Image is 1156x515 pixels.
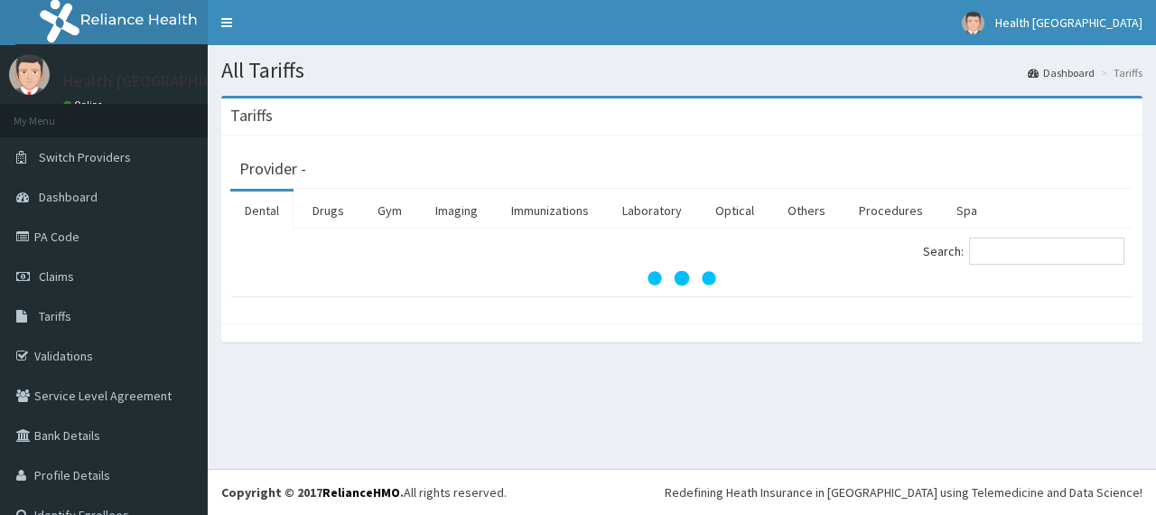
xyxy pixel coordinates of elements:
[962,12,984,34] img: User Image
[39,268,74,285] span: Claims
[646,242,718,314] svg: audio-loading
[969,238,1124,265] input: Search:
[995,14,1142,31] span: Health [GEOGRAPHIC_DATA]
[497,192,603,229] a: Immunizations
[221,59,1142,82] h1: All Tariffs
[773,192,840,229] a: Others
[363,192,416,229] a: Gym
[942,192,992,229] a: Spa
[701,192,769,229] a: Optical
[1096,65,1142,80] li: Tariffs
[63,73,265,89] p: Health [GEOGRAPHIC_DATA]
[923,238,1124,265] label: Search:
[39,189,98,205] span: Dashboard
[221,484,404,501] strong: Copyright © 2017 .
[39,149,131,165] span: Switch Providers
[844,192,937,229] a: Procedures
[239,161,306,177] h3: Provider -
[39,308,71,324] span: Tariffs
[9,54,50,95] img: User Image
[608,192,696,229] a: Laboratory
[230,192,294,229] a: Dental
[230,108,273,124] h3: Tariffs
[665,483,1142,501] div: Redefining Heath Insurance in [GEOGRAPHIC_DATA] using Telemedicine and Data Science!
[208,469,1156,515] footer: All rights reserved.
[63,98,107,111] a: Online
[421,192,492,229] a: Imaging
[298,192,359,229] a: Drugs
[1028,65,1095,80] a: Dashboard
[322,484,400,501] a: RelianceHMO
